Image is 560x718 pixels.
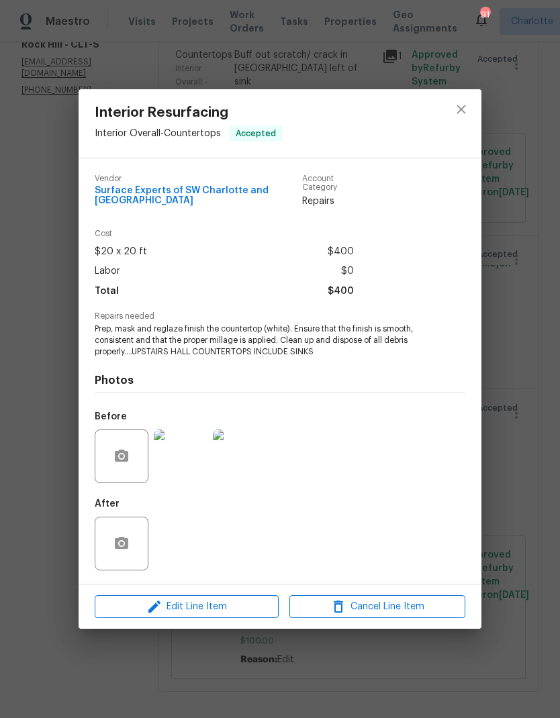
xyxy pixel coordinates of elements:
span: Accepted [230,127,281,140]
span: $20 x 20 ft [95,242,147,262]
span: Total [95,282,119,301]
h5: Before [95,412,127,421]
div: 91 [480,8,489,21]
span: Prep, mask and reglaze finish the countertop (white). Ensure that the finish is smooth, consisten... [95,323,428,357]
span: Repairs [302,195,354,208]
span: Account Category [302,174,354,192]
span: Interior Overall - Countertops [95,129,221,138]
span: Edit Line Item [99,599,275,615]
span: Interior Resurfacing [95,105,283,120]
button: close [445,93,477,125]
span: Vendor [95,174,302,183]
span: Repairs needed [95,312,465,321]
button: Edit Line Item [95,595,279,619]
span: $0 [341,262,354,281]
span: Cancel Line Item [293,599,461,615]
h4: Photos [95,374,465,387]
span: Cost [95,229,354,238]
span: $400 [328,282,354,301]
span: $400 [328,242,354,262]
span: Surface Experts of SW Charlotte and [GEOGRAPHIC_DATA] [95,186,302,206]
span: Labor [95,262,120,281]
h5: After [95,499,120,509]
button: Cancel Line Item [289,595,465,619]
